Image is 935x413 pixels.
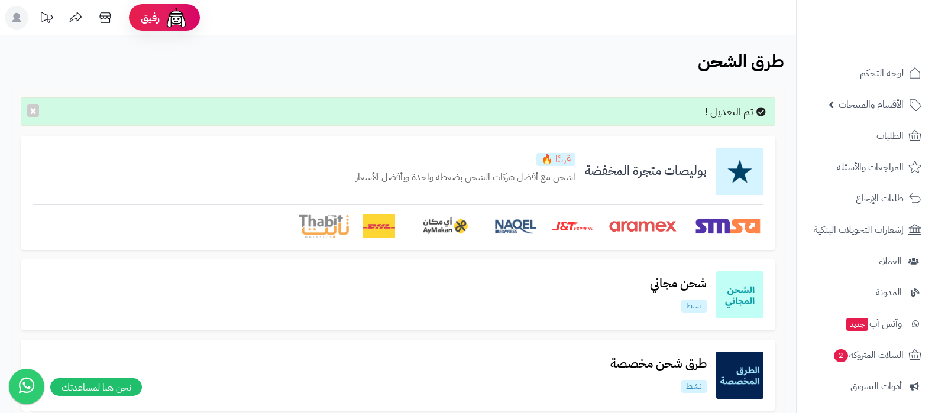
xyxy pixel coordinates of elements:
span: المراجعات والأسئلة [837,159,904,175]
a: شحن مجانينشط [640,277,716,313]
span: المدونة [876,284,902,301]
img: SMSA [693,214,763,238]
span: لوحة التحكم [860,65,904,82]
span: جديد [846,318,868,331]
p: قريبًا 🔥 [536,153,575,166]
a: طلبات الإرجاع [804,184,928,213]
div: تم التعديل ! [21,97,775,126]
h3: شحن مجاني [640,277,716,290]
span: وآتس آب [845,316,902,332]
img: AyMakan [409,214,480,238]
img: Aramex [607,214,678,238]
a: تحديثات المنصة [31,6,61,32]
img: DHL [363,214,394,238]
p: نشط [681,300,707,313]
a: المراجعات والأسئلة [804,153,928,181]
img: Naqel [494,214,537,238]
a: المدونة [804,278,928,307]
span: الأقسام والمنتجات [839,96,904,113]
a: طرق شحن مخصصةنشط [601,357,716,393]
span: الطلبات [876,128,904,144]
a: السلات المتروكة2 [804,341,928,369]
img: ai-face.png [164,6,188,30]
button: × [27,104,39,117]
a: وآتس آبجديد [804,310,928,338]
h3: طرق شحن مخصصة [601,357,716,370]
span: أدوات التسويق [850,378,902,395]
p: اشحن مع أفضل شركات الشحن بضغطة واحدة وبأفضل الأسعار [355,171,575,184]
span: طلبات الإرجاع [856,190,904,207]
img: Thabit [299,214,349,238]
b: طرق الشحن [698,48,784,74]
img: J&T Express [551,214,593,238]
span: إشعارات التحويلات البنكية [814,222,904,238]
p: نشط [681,380,707,393]
span: السلات المتروكة [833,347,904,363]
a: الطلبات [804,122,928,150]
span: رفيق [141,11,160,25]
a: العملاء [804,247,928,275]
a: إشعارات التحويلات البنكية [804,216,928,244]
h3: بوليصات متجرة المخفضة [575,164,716,178]
a: أدوات التسويق [804,372,928,401]
span: 2 [834,349,848,362]
span: العملاء [879,253,902,269]
a: لوحة التحكم [804,59,928,87]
